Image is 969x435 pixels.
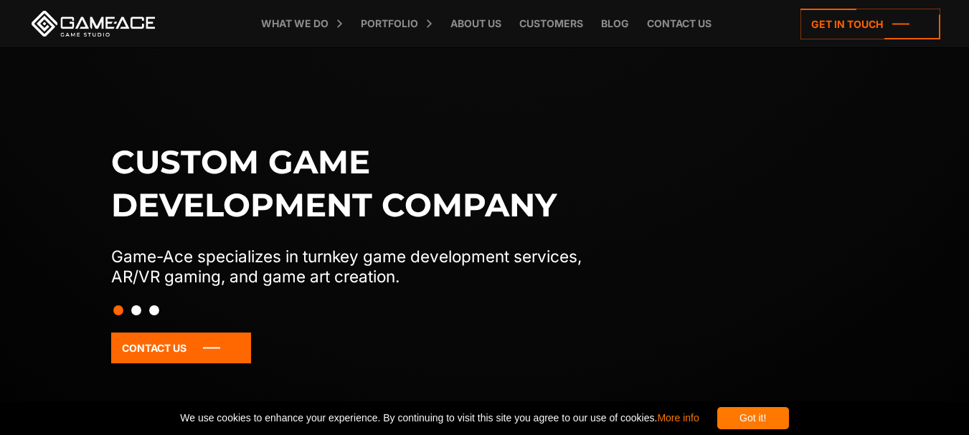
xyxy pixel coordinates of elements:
[657,412,699,424] a: More info
[111,140,612,226] h1: Custom game development company
[149,298,159,322] button: Slide 3
[800,9,940,39] a: Get in touch
[111,333,251,363] a: Contact Us
[717,407,789,429] div: Got it!
[180,407,699,429] span: We use cookies to enhance your experience. By continuing to visit this site you agree to our use ...
[131,298,141,322] button: Slide 2
[111,247,612,287] p: Game-Ace specializes in turnkey game development services, AR/VR gaming, and game art creation.
[113,298,123,322] button: Slide 1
